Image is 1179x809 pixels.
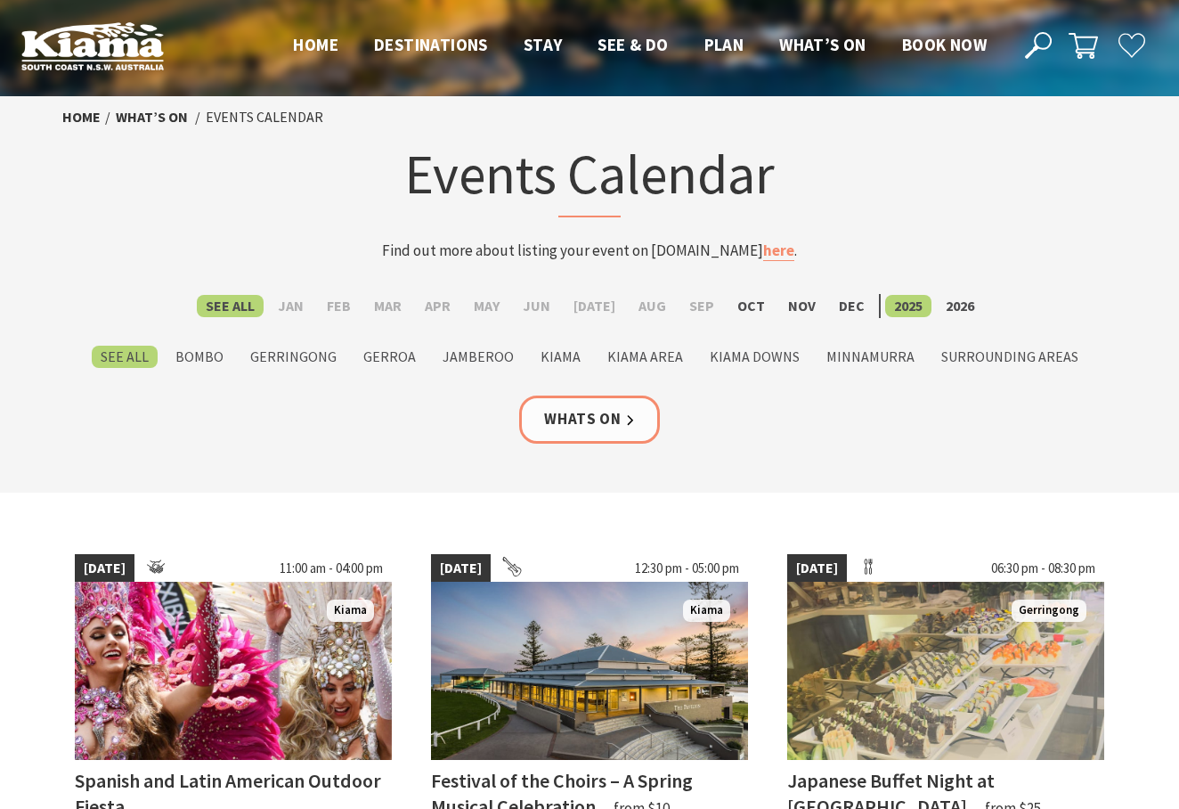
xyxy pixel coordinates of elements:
[701,346,809,368] label: Kiama Downs
[75,554,134,583] span: [DATE]
[240,239,939,263] p: Find out more about listing your event on [DOMAIN_NAME] .
[680,295,723,317] label: Sep
[902,34,987,55] span: Book now
[354,346,425,368] label: Gerroa
[728,295,774,317] label: Oct
[817,346,923,368] label: Minnamurra
[532,346,589,368] label: Kiama
[293,34,338,55] span: Home
[779,295,825,317] label: Nov
[565,295,624,317] label: [DATE]
[167,346,232,368] label: Bombo
[683,600,730,622] span: Kiama
[704,34,744,55] span: Plan
[626,554,748,583] span: 12:30 pm - 05:00 pm
[519,396,660,443] a: Whats On
[885,295,931,317] label: 2025
[271,554,392,583] span: 11:00 am - 04:00 pm
[598,346,692,368] label: Kiama Area
[197,295,264,317] label: See All
[431,582,748,760] img: 2023 Festival of Choirs at the Kiama Pavilion
[787,554,847,583] span: [DATE]
[318,295,360,317] label: Feb
[465,295,508,317] label: May
[932,346,1087,368] label: Surrounding Areas
[779,34,866,55] span: What’s On
[937,295,983,317] label: 2026
[1012,600,1086,622] span: Gerringong
[416,295,459,317] label: Apr
[269,295,313,317] label: Jan
[524,34,563,55] span: Stay
[514,295,559,317] label: Jun
[598,34,668,55] span: See & Do
[92,346,158,368] label: See All
[206,106,323,129] li: Events Calendar
[830,295,874,317] label: Dec
[787,582,1104,760] img: Japanese Night at Bella Char
[116,108,188,127] a: What’s On
[21,21,164,70] img: Kiama Logo
[275,31,1004,61] nav: Main Menu
[240,138,939,217] h1: Events Calendar
[75,582,392,760] img: Dancers in jewelled pink and silver costumes with feathers, holding their hands up while smiling
[327,600,374,622] span: Kiama
[982,554,1104,583] span: 06:30 pm - 08:30 pm
[241,346,346,368] label: Gerringong
[630,295,675,317] label: Aug
[434,346,523,368] label: Jamberoo
[763,241,794,261] a: here
[431,554,491,583] span: [DATE]
[365,295,411,317] label: Mar
[374,34,488,55] span: Destinations
[62,108,101,127] a: Home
